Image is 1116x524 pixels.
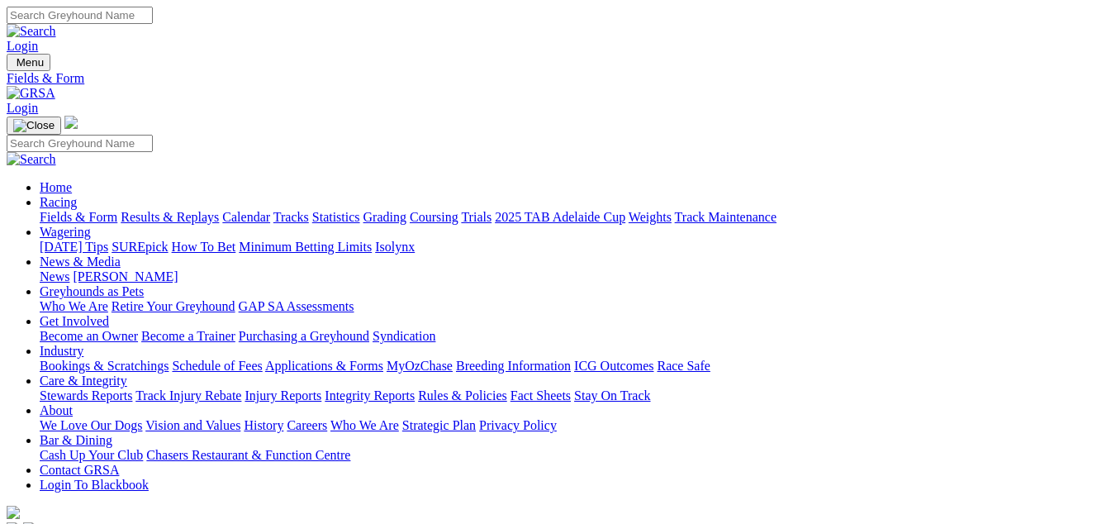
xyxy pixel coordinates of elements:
div: Greyhounds as Pets [40,299,1109,314]
a: Login [7,101,38,115]
a: Who We Are [40,299,108,313]
div: Care & Integrity [40,388,1109,403]
a: Injury Reports [245,388,321,403]
a: Contact GRSA [40,463,119,477]
div: Industry [40,359,1109,374]
a: Minimum Betting Limits [239,240,372,254]
a: Who We Are [330,418,399,432]
a: MyOzChase [387,359,453,373]
a: [PERSON_NAME] [73,269,178,283]
a: Schedule of Fees [172,359,262,373]
a: How To Bet [172,240,236,254]
a: Retire Your Greyhound [112,299,235,313]
a: Fields & Form [7,71,1109,86]
a: Chasers Restaurant & Function Centre [146,448,350,462]
a: Wagering [40,225,91,239]
img: Search [7,152,56,167]
div: Wagering [40,240,1109,255]
img: logo-grsa-white.png [64,116,78,129]
a: SUREpick [112,240,168,254]
img: Close [13,119,55,132]
a: Weights [629,210,672,224]
a: Coursing [410,210,458,224]
a: Track Maintenance [675,210,776,224]
a: Racing [40,195,77,209]
a: Greyhounds as Pets [40,284,144,298]
div: About [40,418,1109,433]
a: Statistics [312,210,360,224]
button: Toggle navigation [7,54,50,71]
a: About [40,403,73,417]
a: Vision and Values [145,418,240,432]
a: Get Involved [40,314,109,328]
a: Home [40,180,72,194]
a: Isolynx [375,240,415,254]
a: Industry [40,344,83,358]
a: ICG Outcomes [574,359,653,373]
a: Care & Integrity [40,374,127,388]
a: We Love Our Dogs [40,418,142,432]
a: Results & Replays [121,210,219,224]
img: logo-grsa-white.png [7,506,20,519]
a: Breeding Information [456,359,571,373]
a: Purchasing a Greyhound [239,329,369,343]
a: Privacy Policy [479,418,557,432]
a: Stewards Reports [40,388,132,403]
a: Login To Blackbook [40,478,149,492]
a: Become an Owner [40,329,138,343]
a: Integrity Reports [325,388,415,403]
a: History [244,418,283,432]
div: Racing [40,210,1109,225]
div: Get Involved [40,329,1109,344]
a: Careers [287,418,327,432]
a: Trials [461,210,492,224]
a: Fields & Form [40,210,117,224]
span: Menu [17,56,44,69]
a: News [40,269,69,283]
a: Syndication [373,329,435,343]
input: Search [7,7,153,24]
a: Bookings & Scratchings [40,359,169,373]
div: Bar & Dining [40,448,1109,463]
a: Strategic Plan [402,418,476,432]
a: Calendar [222,210,270,224]
a: Become a Trainer [141,329,235,343]
a: Race Safe [657,359,710,373]
a: News & Media [40,255,121,269]
a: 2025 TAB Adelaide Cup [495,210,625,224]
a: Bar & Dining [40,433,112,447]
a: Tracks [273,210,309,224]
a: Track Injury Rebate [135,388,241,403]
div: News & Media [40,269,1109,284]
a: [DATE] Tips [40,240,108,254]
a: Cash Up Your Club [40,448,143,462]
a: Rules & Policies [418,388,507,403]
a: Applications & Forms [265,359,383,373]
input: Search [7,135,153,152]
a: Login [7,39,38,53]
img: Search [7,24,56,39]
a: GAP SA Assessments [239,299,354,313]
button: Toggle navigation [7,117,61,135]
a: Fact Sheets [511,388,571,403]
a: Stay On Track [574,388,650,403]
img: GRSA [7,86,55,101]
a: Grading [363,210,406,224]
